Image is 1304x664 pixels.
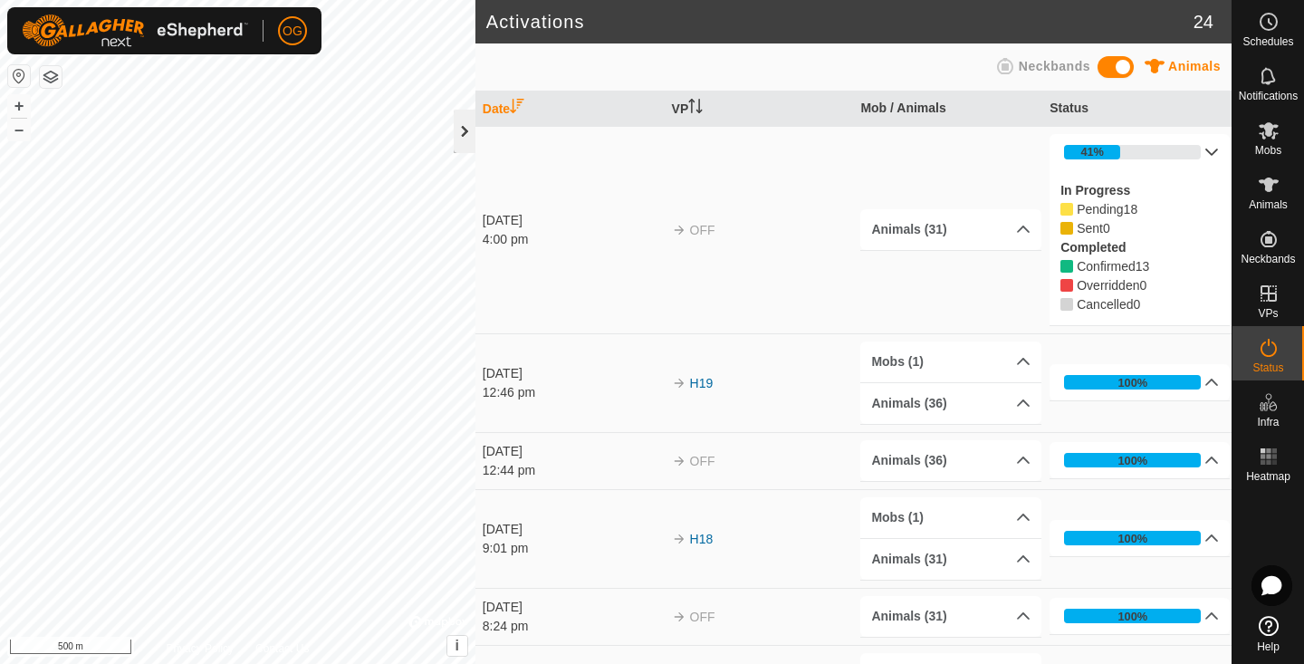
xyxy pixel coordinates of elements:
[1080,143,1104,160] div: 41%
[1249,199,1288,210] span: Animals
[1139,278,1146,293] span: Overridden
[1042,91,1232,127] th: Status
[486,11,1194,33] h2: Activations
[1064,145,1201,159] div: 41%
[1124,202,1138,217] span: Pending
[510,101,524,116] p-sorticon: Activate to sort
[672,223,686,237] img: arrow
[483,230,663,249] div: 4:00 pm
[475,91,665,127] th: Date
[1239,91,1298,101] span: Notifications
[283,22,302,41] span: OG
[1077,278,1139,293] span: Overridden
[860,342,1040,382] p-accordion-header: Mobs (1)
[672,454,686,468] img: arrow
[1257,641,1280,652] span: Help
[672,610,686,624] img: arrow
[1050,442,1230,478] p-accordion-header: 100%
[483,442,663,461] div: [DATE]
[40,66,62,88] button: Map Layers
[1252,362,1283,373] span: Status
[1168,59,1221,73] span: Animals
[1064,531,1201,545] div: 100%
[1064,453,1201,467] div: 100%
[483,211,663,230] div: [DATE]
[1117,608,1147,625] div: 100%
[672,376,686,390] img: arrow
[690,376,714,390] a: H19
[688,101,703,116] p-sorticon: Activate to sort
[690,223,715,237] span: OFF
[1136,259,1150,274] span: Confirmed
[1060,203,1073,216] i: 18 Pending 65772, 65769, 65770, 65780, 65762, 65782, 65766, 65775, 65756, 65757, 65765, 65776, 65...
[1194,8,1213,35] span: 24
[1064,375,1201,390] div: 100%
[1060,279,1073,292] i: 0 Overridden
[690,532,714,546] a: H18
[483,539,663,558] div: 9:01 pm
[1257,417,1279,428] span: Infra
[483,520,663,539] div: [DATE]
[1246,471,1290,482] span: Heatmap
[1117,452,1147,469] div: 100%
[483,383,663,402] div: 12:46 pm
[860,539,1040,580] p-accordion-header: Animals (31)
[860,383,1040,424] p-accordion-header: Animals (36)
[860,440,1040,481] p-accordion-header: Animals (36)
[1117,374,1147,391] div: 100%
[1255,145,1281,156] span: Mobs
[1050,134,1230,170] p-accordion-header: 41%
[483,461,663,480] div: 12:44 pm
[1077,221,1103,236] span: Pending
[1050,170,1230,325] p-accordion-content: 41%
[690,454,715,468] span: OFF
[483,617,663,636] div: 8:24 pm
[1050,364,1230,400] p-accordion-header: 100%
[1060,260,1073,273] i: 13 Confirmed 65755, 65752, 65777, 65774, 65761, 65781, 65771, 65753, 65768, 65779, 65763, 65767, ...
[1133,297,1140,312] span: Cancelled
[483,598,663,617] div: [DATE]
[1019,59,1090,73] span: Neckbands
[1077,297,1133,312] span: Cancelled
[1077,259,1136,274] span: Confirmed
[860,209,1040,250] p-accordion-header: Animals (31)
[1060,222,1073,235] i: 0 Sent
[1242,36,1293,47] span: Schedules
[1232,609,1304,659] a: Help
[1050,598,1230,634] p-accordion-header: 100%
[22,14,248,47] img: Gallagher Logo
[1060,183,1130,197] label: In Progress
[672,532,686,546] img: arrow
[8,95,30,117] button: +
[8,65,30,87] button: Reset Map
[8,119,30,140] button: –
[455,638,459,653] span: i
[665,91,854,127] th: VP
[166,640,234,657] a: Privacy Policy
[690,610,715,624] span: OFF
[1077,202,1123,217] span: Pending
[1050,520,1230,556] p-accordion-header: 100%
[1060,298,1073,311] i: 0 Cancelled
[1103,221,1110,236] span: Sent
[860,596,1040,637] p-accordion-header: Animals (31)
[860,497,1040,538] p-accordion-header: Mobs (1)
[1117,530,1147,547] div: 100%
[483,364,663,383] div: [DATE]
[255,640,309,657] a: Contact Us
[853,91,1042,127] th: Mob / Animals
[447,636,467,656] button: i
[1064,609,1201,623] div: 100%
[1241,254,1295,265] span: Neckbands
[1060,240,1126,255] label: Completed
[1258,308,1278,319] span: VPs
